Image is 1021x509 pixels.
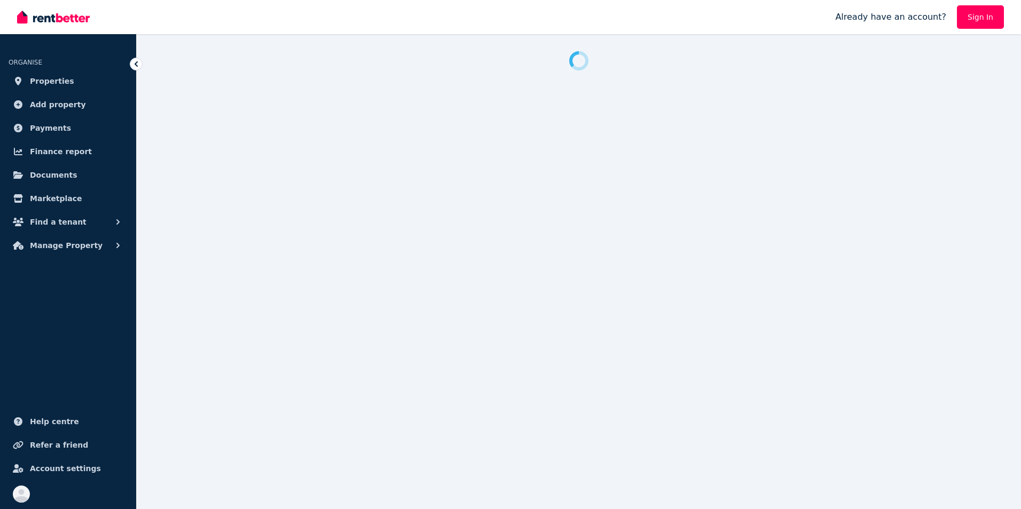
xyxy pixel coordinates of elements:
a: Properties [9,70,128,92]
span: Add property [30,98,86,111]
span: Find a tenant [30,216,87,228]
button: Find a tenant [9,211,128,233]
span: Documents [30,169,77,181]
a: Payments [9,117,128,139]
span: Marketplace [30,192,82,205]
a: Help centre [9,411,128,432]
a: Account settings [9,458,128,479]
a: Documents [9,164,128,186]
a: Finance report [9,141,128,162]
span: Properties [30,75,74,88]
span: Refer a friend [30,439,88,451]
span: Manage Property [30,239,103,252]
span: Account settings [30,462,101,475]
span: Finance report [30,145,92,158]
span: ORGANISE [9,59,42,66]
a: Sign In [957,5,1004,29]
a: Add property [9,94,128,115]
span: Payments [30,122,71,134]
a: Marketplace [9,188,128,209]
span: Help centre [30,415,79,428]
span: Already have an account? [835,11,946,23]
img: RentBetter [17,9,90,25]
a: Refer a friend [9,434,128,456]
button: Manage Property [9,235,128,256]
